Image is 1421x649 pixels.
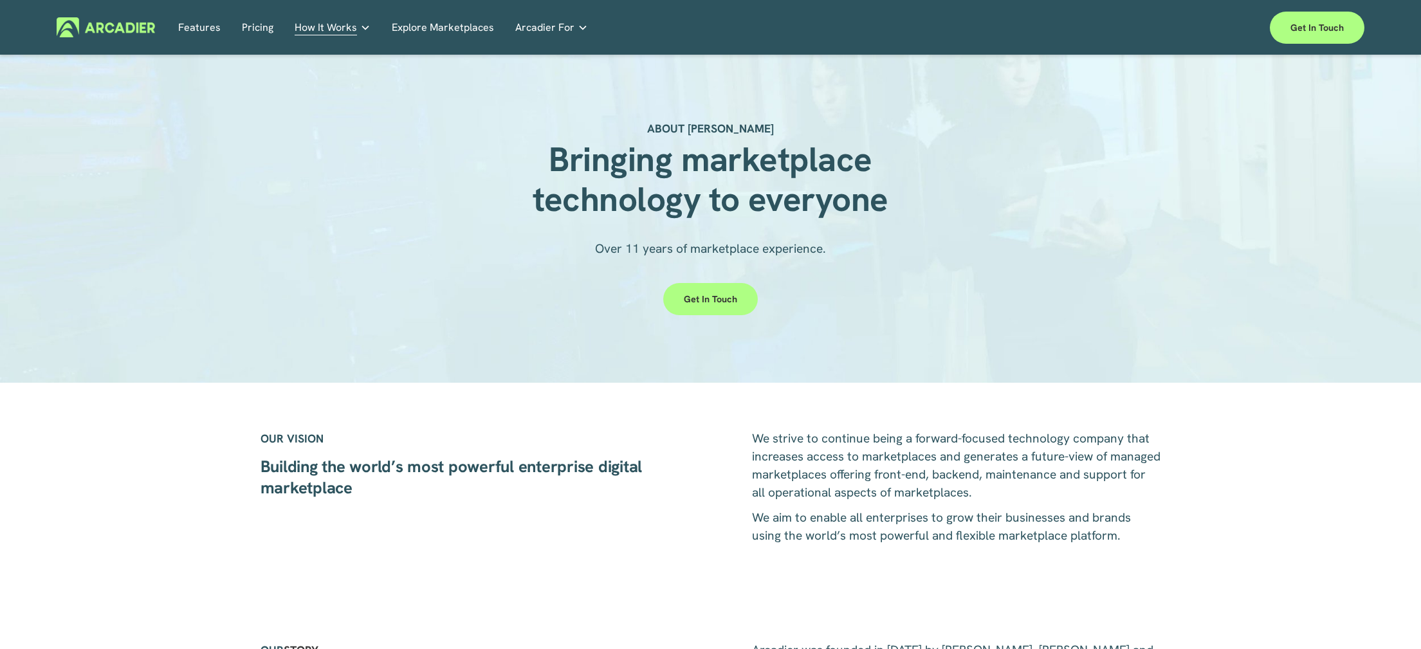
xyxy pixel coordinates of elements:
[595,241,826,257] span: Over 11 years of marketplace experience.
[57,17,155,37] img: Arcadier
[392,17,494,37] a: Explore Marketplaces
[178,17,221,37] a: Features
[242,17,273,37] a: Pricing
[647,121,774,136] strong: ABOUT [PERSON_NAME]
[1270,12,1364,44] a: Get in touch
[533,137,888,221] strong: Bringing marketplace technology to everyone
[295,17,371,37] a: folder dropdown
[295,19,357,37] span: How It Works
[261,455,646,498] strong: Building the world’s most powerful enterprise digital marketplace
[752,509,1134,544] span: We aim to enable all enterprises to grow their businesses and brands using the world’s most power...
[515,17,588,37] a: folder dropdown
[515,19,574,37] span: Arcadier For
[261,431,324,446] strong: OUR VISION
[663,283,758,315] a: Get in touch
[752,430,1164,500] span: We strive to continue being a forward-focused technology company that increases access to marketp...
